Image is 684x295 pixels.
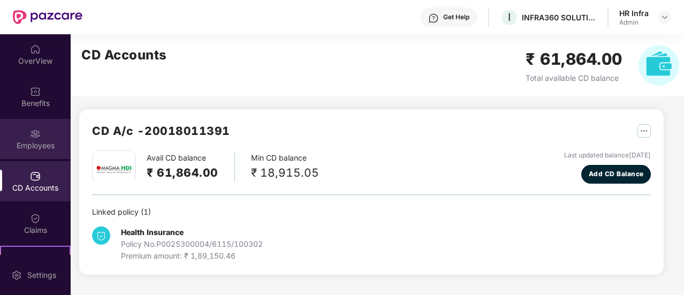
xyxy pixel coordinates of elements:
img: svg+xml;base64,PHN2ZyBpZD0iSG9tZSIgeG1sbnM9Imh0dHA6Ly93d3cudzMub3JnLzIwMDAvc3ZnIiB3aWR0aD0iMjAiIG... [30,44,41,55]
div: Get Help [443,13,469,21]
img: New Pazcare Logo [13,10,82,24]
div: Min CD balance [251,152,319,181]
h2: CD Accounts [81,45,167,65]
div: Admin [619,18,649,27]
div: HR Infra [619,8,649,18]
div: Linked policy ( 1 ) [92,206,651,218]
img: svg+xml;base64,PHN2ZyBpZD0iQ0RfQWNjb3VudHMiIGRhdGEtbmFtZT0iQ0QgQWNjb3VudHMiIHhtbG5zPSJodHRwOi8vd3... [30,171,41,181]
img: svg+xml;base64,PHN2ZyBpZD0iQmVuZWZpdHMiIHhtbG5zPSJodHRwOi8vd3d3LnczLm9yZy8yMDAwL3N2ZyIgd2lkdGg9Ij... [30,86,41,97]
b: Health Insurance [121,228,184,237]
img: svg+xml;base64,PHN2ZyB4bWxucz0iaHR0cDovL3d3dy53My5vcmcvMjAwMC9zdmciIHdpZHRoPSIzNCIgaGVpZ2h0PSIzNC... [92,226,110,245]
img: svg+xml;base64,PHN2ZyBpZD0iQ2xhaW0iIHhtbG5zPSJodHRwOi8vd3d3LnczLm9yZy8yMDAwL3N2ZyIgd2lkdGg9IjIwIi... [30,213,41,224]
button: Add CD Balance [581,165,651,184]
span: Total available CD balance [526,73,619,82]
span: I [508,11,511,24]
div: ₹ 18,915.05 [251,164,319,181]
div: Avail CD balance [147,152,235,181]
img: svg+xml;base64,PHN2ZyBpZD0iU2V0dGluZy0yMHgyMCIgeG1sbnM9Imh0dHA6Ly93d3cudzMub3JnLzIwMDAvc3ZnIiB3aW... [11,270,22,281]
span: Add CD Balance [589,169,644,179]
img: svg+xml;base64,PHN2ZyBpZD0iSGVscC0zMngzMiIgeG1sbnM9Imh0dHA6Ly93d3cudzMub3JnLzIwMDAvc3ZnIiB3aWR0aD... [428,13,439,24]
img: svg+xml;base64,PHN2ZyBpZD0iRHJvcGRvd24tMzJ4MzIiIHhtbG5zPSJodHRwOi8vd3d3LnczLm9yZy8yMDAwL3N2ZyIgd2... [660,13,669,21]
div: Policy No. P0025300004/6115/100302 [121,238,263,250]
img: svg+xml;base64,PHN2ZyB4bWxucz0iaHR0cDovL3d3dy53My5vcmcvMjAwMC9zdmciIHhtbG5zOnhsaW5rPSJodHRwOi8vd3... [639,45,679,86]
img: svg+xml;base64,PHN2ZyBpZD0iRW1wbG95ZWVzIiB4bWxucz0iaHR0cDovL3d3dy53My5vcmcvMjAwMC9zdmciIHdpZHRoPS... [30,128,41,139]
div: Last updated balance [DATE] [564,150,651,161]
div: Settings [24,270,59,281]
img: svg+xml;base64,PHN2ZyB4bWxucz0iaHR0cDovL3d3dy53My5vcmcvMjAwMC9zdmciIHdpZHRoPSIyNSIgaGVpZ2h0PSIyNS... [637,124,651,138]
h2: ₹ 61,864.00 [526,47,622,72]
h2: ₹ 61,864.00 [147,164,218,181]
img: magma.png [95,151,133,188]
div: INFRA360 SOLUTIONS PRIVATE LIMITED [522,12,597,22]
h2: CD A/c - 20018011391 [92,122,230,140]
div: Premium amount: ₹ 1,89,150.46 [121,250,263,262]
